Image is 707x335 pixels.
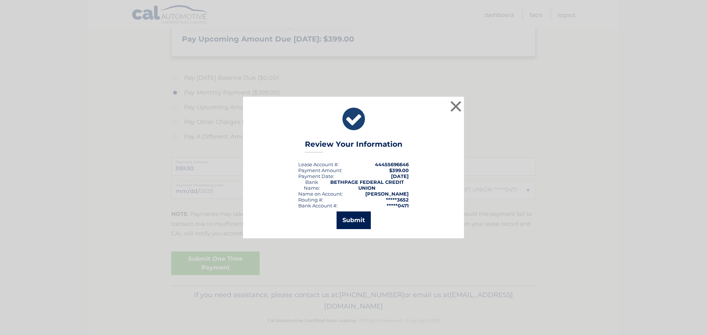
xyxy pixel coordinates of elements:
[298,161,339,167] div: Lease Account #:
[337,211,371,229] button: Submit
[449,99,463,114] button: ×
[389,167,409,173] span: $399.00
[298,173,334,179] div: :
[365,191,409,197] strong: [PERSON_NAME]
[330,179,404,191] strong: BETHPAGE FEDERAL CREDIT UNION
[298,173,333,179] span: Payment Date
[305,140,402,153] h3: Review Your Information
[375,161,409,167] strong: 44455696646
[298,167,342,173] div: Payment Amount:
[298,191,343,197] div: Name on Account:
[298,197,323,203] div: Routing #:
[298,179,326,191] div: Bank Name:
[391,173,409,179] span: [DATE]
[298,203,338,209] div: Bank Account #:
